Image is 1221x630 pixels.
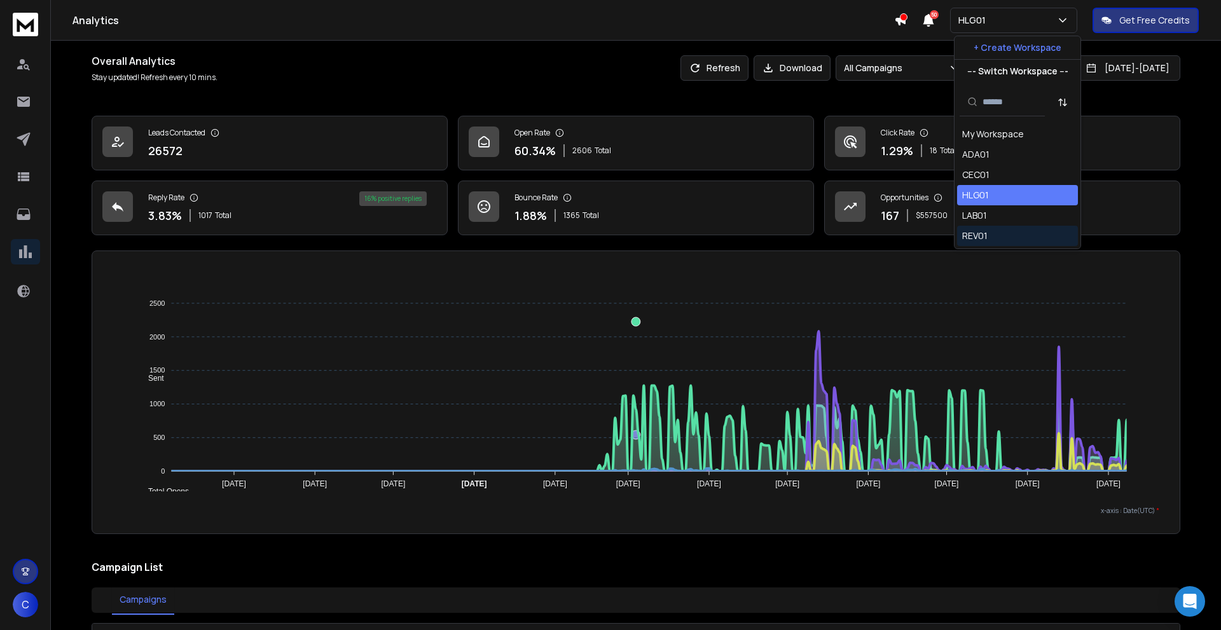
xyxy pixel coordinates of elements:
[303,479,327,488] tspan: [DATE]
[935,479,959,488] tspan: [DATE]
[1075,55,1180,81] button: [DATE]-[DATE]
[824,181,1180,235] a: Opportunities167$557500
[139,374,164,383] span: Sent
[962,229,988,242] div: REV01
[149,366,165,374] tspan: 1500
[955,36,1080,59] button: + Create Workspace
[13,592,38,617] button: C
[930,10,939,19] span: 50
[162,467,165,475] tspan: 0
[382,479,406,488] tspan: [DATE]
[148,207,182,224] p: 3.83 %
[215,210,231,221] span: Total
[543,479,567,488] tspan: [DATE]
[881,128,914,138] p: Click Rate
[92,559,1180,575] h2: Campaign List
[92,72,217,83] p: Stay updated! Refresh every 10 mins.
[458,116,814,170] a: Open Rate60.34%2606Total
[962,128,1024,140] div: My Workspace
[148,142,183,160] p: 26572
[881,207,899,224] p: 167
[916,210,948,221] p: $ 557500
[857,479,881,488] tspan: [DATE]
[92,116,448,170] a: Leads Contacted26572
[962,189,989,202] div: HLG01
[962,168,990,181] div: CEC01
[198,210,212,221] span: 1017
[92,53,217,69] h1: Overall Analytics
[697,479,721,488] tspan: [DATE]
[930,146,937,156] span: 18
[967,65,1068,78] p: --- Switch Workspace ---
[824,116,1180,170] a: Click Rate1.29%18Total
[962,209,987,222] div: LAB01
[680,55,748,81] button: Refresh
[149,299,165,307] tspan: 2500
[112,585,174,615] button: Campaigns
[72,13,894,28] h1: Analytics
[616,479,640,488] tspan: [DATE]
[139,487,189,496] span: Total Opens
[881,142,913,160] p: 1.29 %
[707,62,740,74] p: Refresh
[595,146,611,156] span: Total
[149,333,165,341] tspan: 2000
[514,207,547,224] p: 1.88 %
[881,193,928,203] p: Opportunities
[974,41,1061,54] p: + Create Workspace
[1050,90,1075,115] button: Sort by Sort A-Z
[148,193,184,203] p: Reply Rate
[572,146,592,156] span: 2606
[1016,479,1040,488] tspan: [DATE]
[514,128,550,138] p: Open Rate
[13,13,38,36] img: logo
[462,479,487,488] tspan: [DATE]
[940,146,956,156] span: Total
[153,434,165,441] tspan: 500
[514,142,556,160] p: 60.34 %
[775,479,799,488] tspan: [DATE]
[148,128,205,138] p: Leads Contacted
[962,148,990,161] div: ADA01
[1175,586,1205,617] div: Open Intercom Messenger
[149,400,165,407] tspan: 1000
[92,181,448,235] a: Reply Rate3.83%1017Total16% positive replies
[113,506,1159,516] p: x-axis : Date(UTC)
[563,210,580,221] span: 1365
[1093,8,1199,33] button: Get Free Credits
[1096,479,1121,488] tspan: [DATE]
[780,62,822,74] p: Download
[458,181,814,235] a: Bounce Rate1.88%1365Total
[754,55,831,81] button: Download
[583,210,599,221] span: Total
[844,62,907,74] p: All Campaigns
[958,14,991,27] p: HLG01
[222,479,246,488] tspan: [DATE]
[1119,14,1190,27] p: Get Free Credits
[359,191,427,206] div: 16 % positive replies
[514,193,558,203] p: Bounce Rate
